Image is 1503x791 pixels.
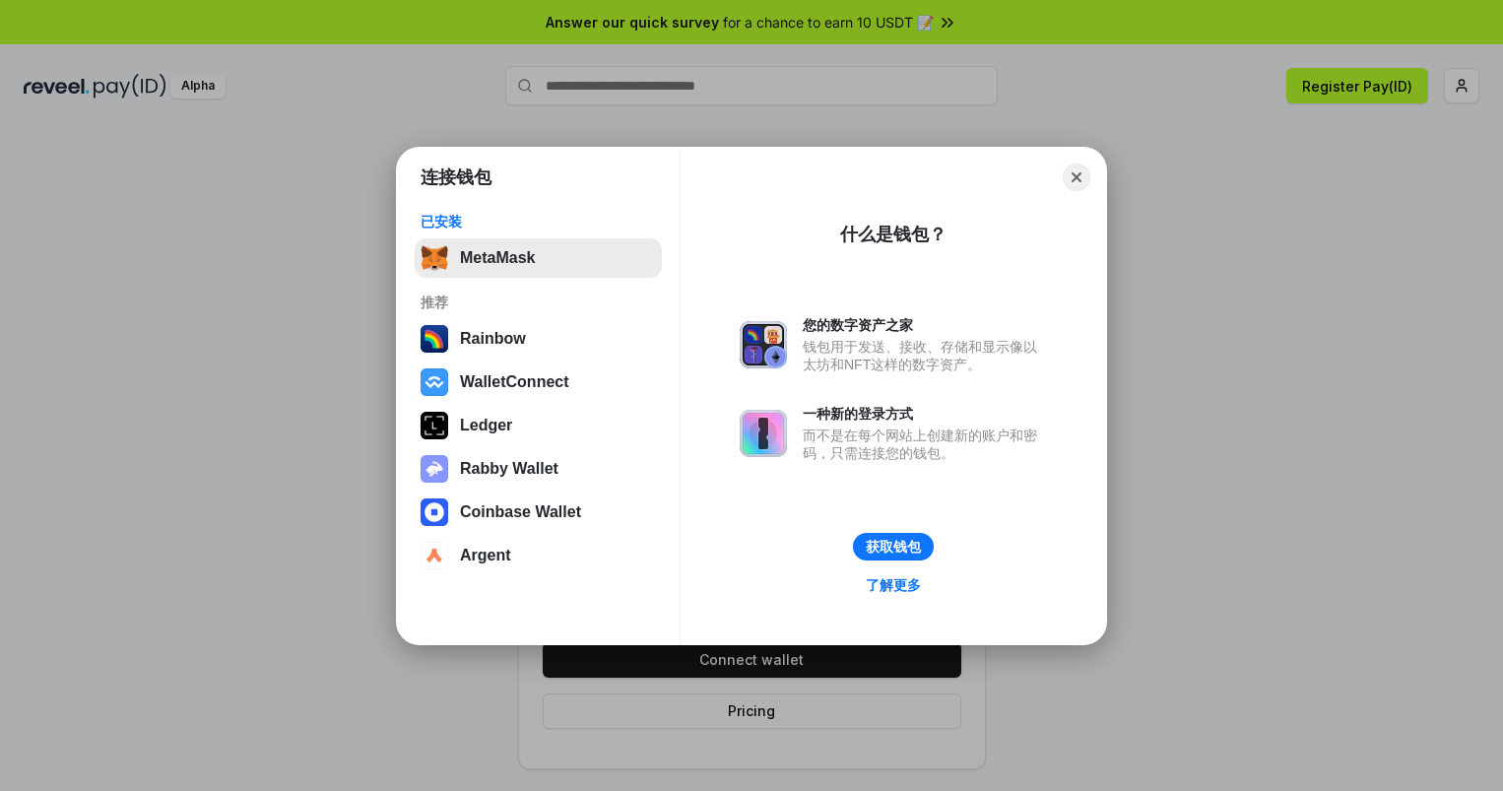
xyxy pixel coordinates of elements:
h1: 连接钱包 [421,165,491,189]
div: WalletConnect [460,373,569,391]
div: 了解更多 [866,576,921,594]
img: svg+xml,%3Csvg%20xmlns%3D%22http%3A%2F%2Fwww.w3.org%2F2000%2Fsvg%22%20fill%3D%22none%22%20viewBox... [740,321,787,368]
div: 而不是在每个网站上创建新的账户和密码，只需连接您的钱包。 [803,427,1047,462]
div: Rabby Wallet [460,460,558,478]
div: 已安装 [421,213,656,231]
img: svg+xml,%3Csvg%20xmlns%3D%22http%3A%2F%2Fwww.w3.org%2F2000%2Fsvg%22%20width%3D%2228%22%20height%3... [421,412,448,439]
img: svg+xml,%3Csvg%20xmlns%3D%22http%3A%2F%2Fwww.w3.org%2F2000%2Fsvg%22%20fill%3D%22none%22%20viewBox... [421,455,448,483]
div: Ledger [460,417,512,434]
div: MetaMask [460,249,535,267]
div: 什么是钱包？ [840,223,947,246]
div: Argent [460,547,511,564]
button: Rainbow [415,319,662,359]
button: 获取钱包 [853,533,934,560]
a: 了解更多 [854,572,933,598]
img: svg+xml,%3Csvg%20fill%3D%22none%22%20height%3D%2233%22%20viewBox%3D%220%200%2035%2033%22%20width%... [421,244,448,272]
div: Coinbase Wallet [460,503,581,521]
div: 获取钱包 [866,538,921,556]
button: Argent [415,536,662,575]
div: 一种新的登录方式 [803,405,1047,423]
button: Ledger [415,406,662,445]
button: Rabby Wallet [415,449,662,489]
div: 钱包用于发送、接收、存储和显示像以太坊和NFT这样的数字资产。 [803,338,1047,373]
button: MetaMask [415,238,662,278]
img: svg+xml,%3Csvg%20xmlns%3D%22http%3A%2F%2Fwww.w3.org%2F2000%2Fsvg%22%20fill%3D%22none%22%20viewBox... [740,410,787,457]
img: svg+xml,%3Csvg%20width%3D%2228%22%20height%3D%2228%22%20viewBox%3D%220%200%2028%2028%22%20fill%3D... [421,368,448,396]
button: Close [1063,164,1090,191]
img: svg+xml,%3Csvg%20width%3D%22120%22%20height%3D%22120%22%20viewBox%3D%220%200%20120%20120%22%20fil... [421,325,448,353]
img: svg+xml,%3Csvg%20width%3D%2228%22%20height%3D%2228%22%20viewBox%3D%220%200%2028%2028%22%20fill%3D... [421,542,448,569]
div: 推荐 [421,294,656,311]
div: Rainbow [460,330,526,348]
div: 您的数字资产之家 [803,316,1047,334]
button: Coinbase Wallet [415,493,662,532]
img: svg+xml,%3Csvg%20width%3D%2228%22%20height%3D%2228%22%20viewBox%3D%220%200%2028%2028%22%20fill%3D... [421,498,448,526]
button: WalletConnect [415,363,662,402]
